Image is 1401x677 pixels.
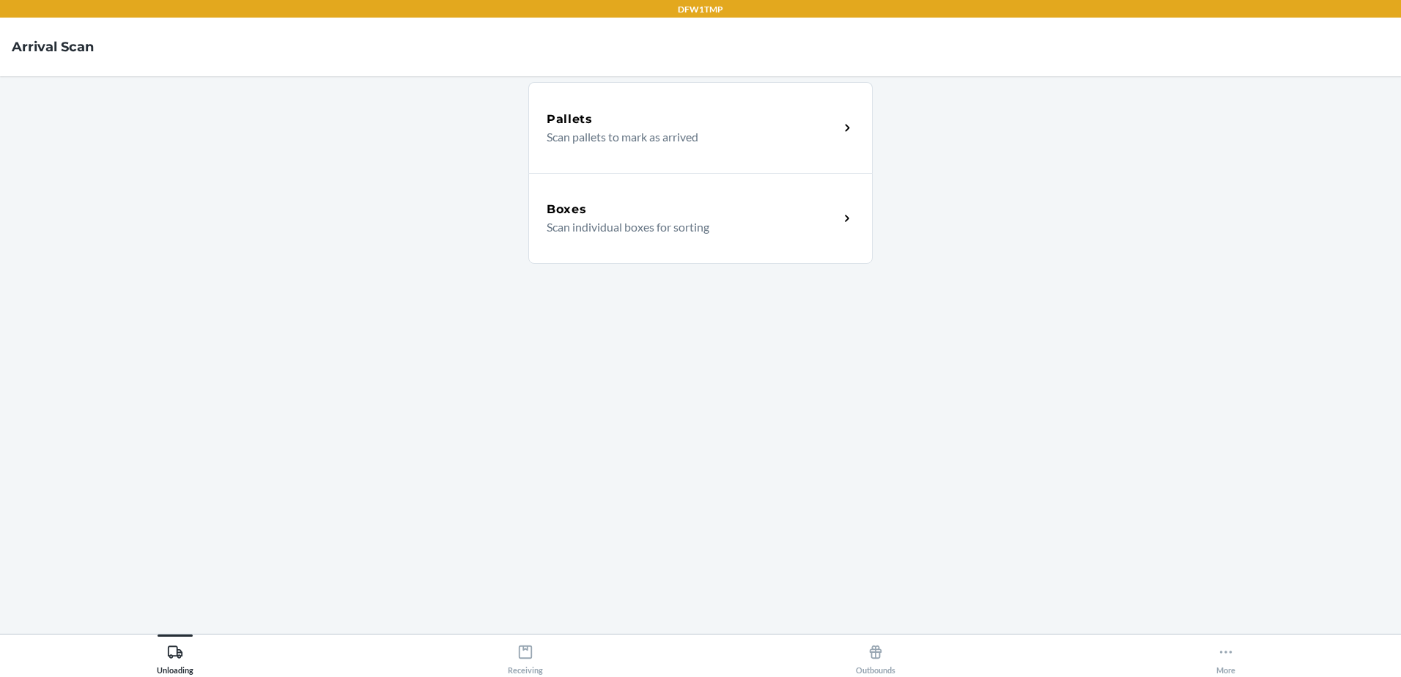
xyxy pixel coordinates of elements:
[700,635,1051,675] button: Outbounds
[1051,635,1401,675] button: More
[856,638,895,675] div: Outbounds
[678,3,723,16] p: DFW1TMP
[547,111,593,128] h5: Pallets
[528,173,873,264] a: BoxesScan individual boxes for sorting
[528,82,873,173] a: PalletsScan pallets to mark as arrived
[157,638,193,675] div: Unloading
[547,128,827,146] p: Scan pallets to mark as arrived
[547,218,827,236] p: Scan individual boxes for sorting
[350,635,700,675] button: Receiving
[1216,638,1235,675] div: More
[508,638,543,675] div: Receiving
[12,37,94,56] h4: Arrival Scan
[547,201,587,218] h5: Boxes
